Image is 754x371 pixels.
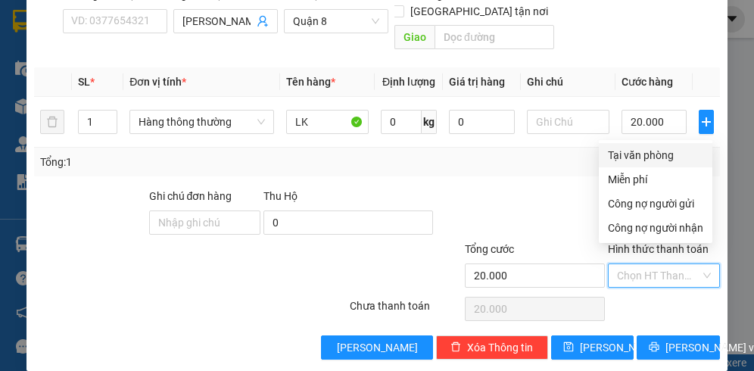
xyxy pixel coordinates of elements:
[649,341,659,354] span: printer
[139,111,264,133] span: Hàng thông thường
[8,82,104,98] li: VP Sóc Trăng
[8,101,18,112] span: environment
[449,110,514,134] input: 0
[78,76,90,88] span: SL
[608,171,703,188] div: Miễn phí
[436,335,548,360] button: deleteXóa Thông tin
[622,76,673,88] span: Cước hàng
[321,335,433,360] button: [PERSON_NAME]
[394,25,435,49] span: Giao
[699,110,714,134] button: plus
[637,335,720,360] button: printer[PERSON_NAME] và In
[293,10,379,33] span: Quận 8
[699,116,713,128] span: plus
[450,341,461,354] span: delete
[563,341,574,354] span: save
[104,82,201,98] li: VP Quận 8
[608,147,703,164] div: Tại văn phòng
[286,76,335,88] span: Tên hàng
[263,190,298,202] span: Thu Hộ
[422,110,437,134] span: kg
[8,8,220,64] li: Vĩnh Thành (Sóc Trăng)
[286,110,369,134] input: VD: Bàn, Ghế
[149,210,261,235] input: Ghi chú đơn hàng
[527,110,609,134] input: Ghi Chú
[129,76,186,88] span: Đơn vị tính
[608,243,709,255] label: Hình thức thanh toán
[599,216,712,240] div: Cước gửi hàng sẽ được ghi vào công nợ của người nhận
[337,339,418,356] span: [PERSON_NAME]
[608,195,703,212] div: Công nợ người gửi
[465,243,514,255] span: Tổng cước
[382,76,435,88] span: Định lượng
[551,335,634,360] button: save[PERSON_NAME]
[580,339,661,356] span: [PERSON_NAME]
[8,8,61,61] img: logo.jpg
[104,101,115,112] span: environment
[404,3,554,20] span: [GEOGRAPHIC_DATA] tận nơi
[608,220,703,236] div: Công nợ người nhận
[257,15,269,27] span: user-add
[467,339,533,356] span: Xóa Thông tin
[149,190,232,202] label: Ghi chú đơn hàng
[40,154,293,170] div: Tổng: 1
[348,298,463,324] div: Chưa thanh toán
[435,25,554,49] input: Dọc đường
[599,192,712,216] div: Cước gửi hàng sẽ được ghi vào công nợ của người gửi
[449,76,505,88] span: Giá trị hàng
[40,110,64,134] button: delete
[521,67,615,97] th: Ghi chú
